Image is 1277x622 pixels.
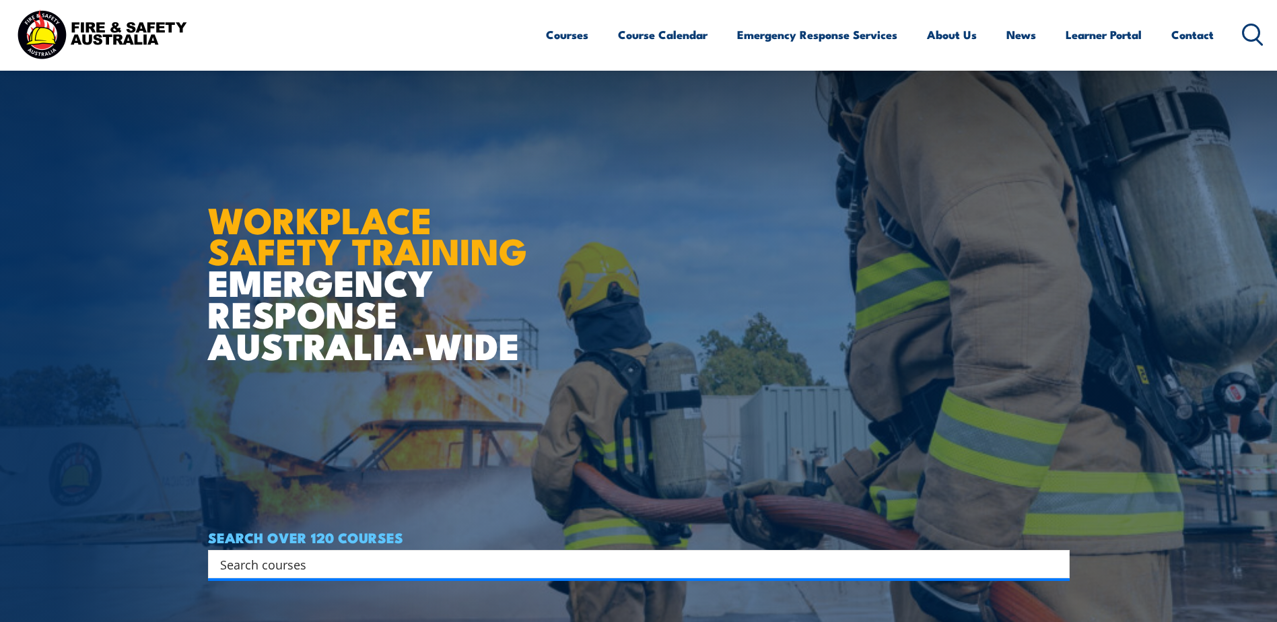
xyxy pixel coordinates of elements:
strong: WORKPLACE SAFETY TRAINING [208,191,527,278]
h4: SEARCH OVER 120 COURSES [208,530,1070,545]
a: Emergency Response Services [737,17,897,53]
a: About Us [927,17,977,53]
form: Search form [223,555,1043,574]
a: Contact [1171,17,1214,53]
h1: EMERGENCY RESPONSE AUSTRALIA-WIDE [208,170,537,361]
a: News [1006,17,1036,53]
a: Courses [546,17,588,53]
a: Learner Portal [1066,17,1142,53]
a: Course Calendar [618,17,707,53]
input: Search input [220,554,1040,574]
button: Search magnifier button [1046,555,1065,574]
